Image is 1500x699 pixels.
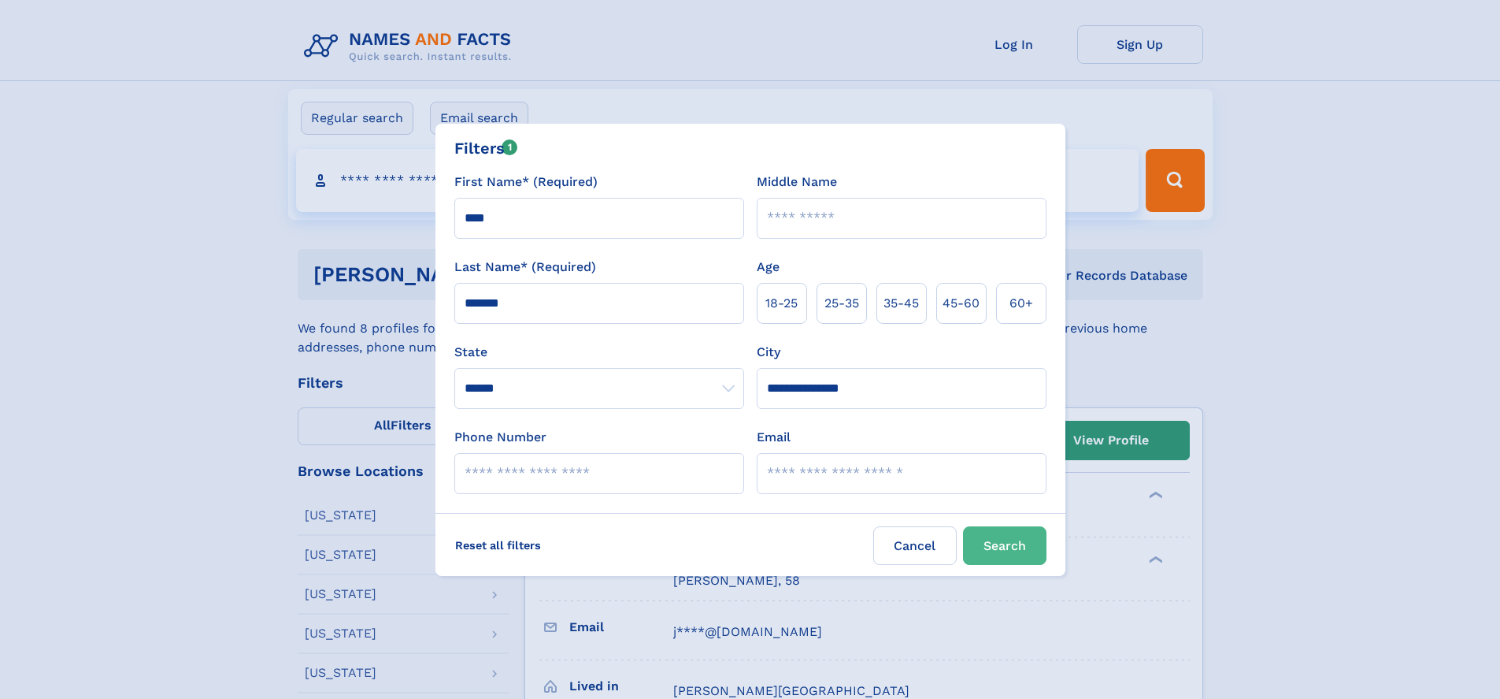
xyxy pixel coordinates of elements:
span: 60+ [1009,294,1033,313]
label: Email [757,428,791,447]
label: First Name* (Required) [454,173,598,191]
label: City [757,343,780,362]
label: Reset all filters [445,526,551,564]
label: Cancel [873,526,957,565]
button: Search [963,526,1046,565]
label: Age [757,258,780,277]
span: 25‑35 [824,294,859,313]
label: Phone Number [454,428,546,447]
div: Filters [454,136,518,160]
label: State [454,343,744,362]
span: 18‑25 [765,294,798,313]
span: 35‑45 [883,294,919,313]
span: 45‑60 [943,294,980,313]
label: Middle Name [757,173,837,191]
label: Last Name* (Required) [454,258,596,277]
